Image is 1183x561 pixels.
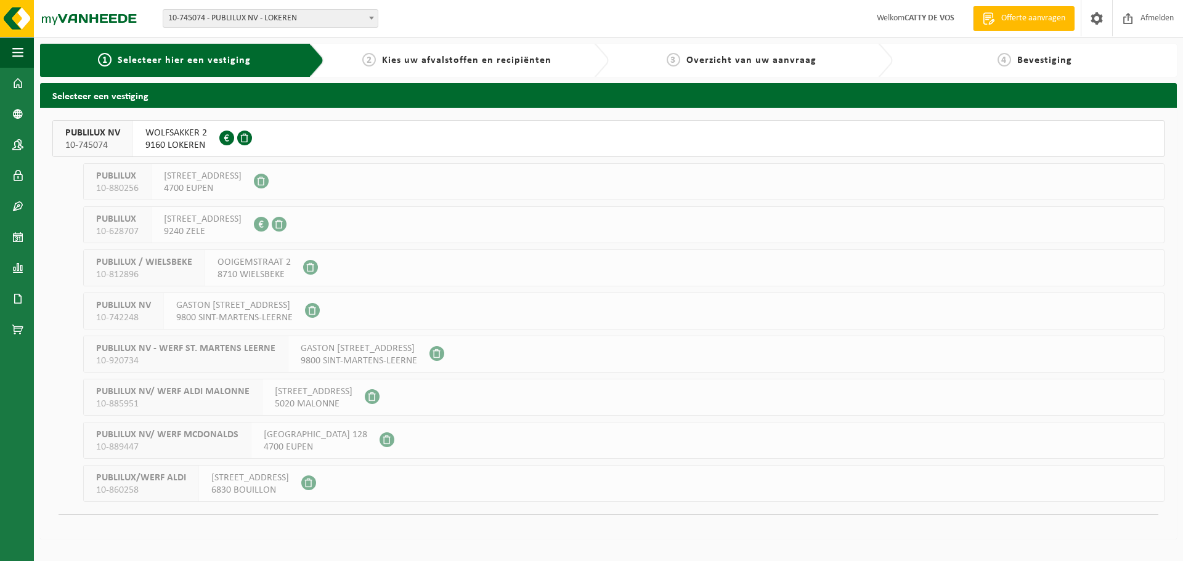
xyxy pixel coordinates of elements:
[164,182,242,195] span: 4700 EUPEN
[217,256,291,268] span: OOIGEMSTRAAT 2
[96,312,151,324] span: 10-742248
[65,127,120,139] span: PUBLILUX NV
[362,53,376,67] span: 2
[96,256,192,268] span: PUBLILUX / WIELSBEKE
[275,385,352,398] span: [STREET_ADDRESS]
[264,429,367,441] span: [GEOGRAPHIC_DATA] 128
[40,83,1177,107] h2: Selecteer een vestiging
[176,312,293,324] span: 9800 SINT-MARTENS-LEERNE
[164,225,242,238] span: 9240 ZELE
[96,429,238,441] span: PUBLILUX NV/ WERF MCDONALDS
[275,398,352,410] span: 5020 MALONNE
[145,127,207,139] span: WOLFSAKKER 2
[96,484,186,496] span: 10-860258
[96,385,250,398] span: PUBLILUX NV/ WERF ALDI MALONNE
[667,53,680,67] span: 3
[52,120,1165,157] button: PUBLILUX NV 10-745074 WOLFSAKKER 29160 LOKEREN
[96,441,238,453] span: 10-889447
[301,342,417,355] span: GASTON [STREET_ADDRESS]
[301,355,417,367] span: 9800 SINT-MARTENS-LEERNE
[96,225,139,238] span: 10-628707
[217,268,291,281] span: 8710 WIELSBEKE
[96,472,186,484] span: PUBLILUX/WERF ALDI
[96,355,275,367] span: 10-920734
[998,12,1068,25] span: Offerte aanvragen
[264,441,367,453] span: 4700 EUPEN
[96,398,250,410] span: 10-885951
[211,472,289,484] span: [STREET_ADDRESS]
[163,10,378,27] span: 10-745074 - PUBLILUX NV - LOKEREN
[164,213,242,225] span: [STREET_ADDRESS]
[211,484,289,496] span: 6830 BOUILLON
[96,213,139,225] span: PUBLILUX
[905,14,954,23] strong: CATTY DE VOS
[98,53,112,67] span: 1
[382,55,551,65] span: Kies uw afvalstoffen en recipiënten
[176,299,293,312] span: GASTON [STREET_ADDRESS]
[118,55,251,65] span: Selecteer hier een vestiging
[96,170,139,182] span: PUBLILUX
[163,9,378,28] span: 10-745074 - PUBLILUX NV - LOKEREN
[96,342,275,355] span: PUBLILUX NV - WERF ST. MARTENS LEERNE
[686,55,816,65] span: Overzicht van uw aanvraag
[1017,55,1072,65] span: Bevestiging
[96,268,192,281] span: 10-812896
[998,53,1011,67] span: 4
[973,6,1075,31] a: Offerte aanvragen
[96,182,139,195] span: 10-880256
[164,170,242,182] span: [STREET_ADDRESS]
[65,139,120,151] span: 10-745074
[96,299,151,312] span: PUBLILUX NV
[145,139,207,151] span: 9160 LOKEREN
